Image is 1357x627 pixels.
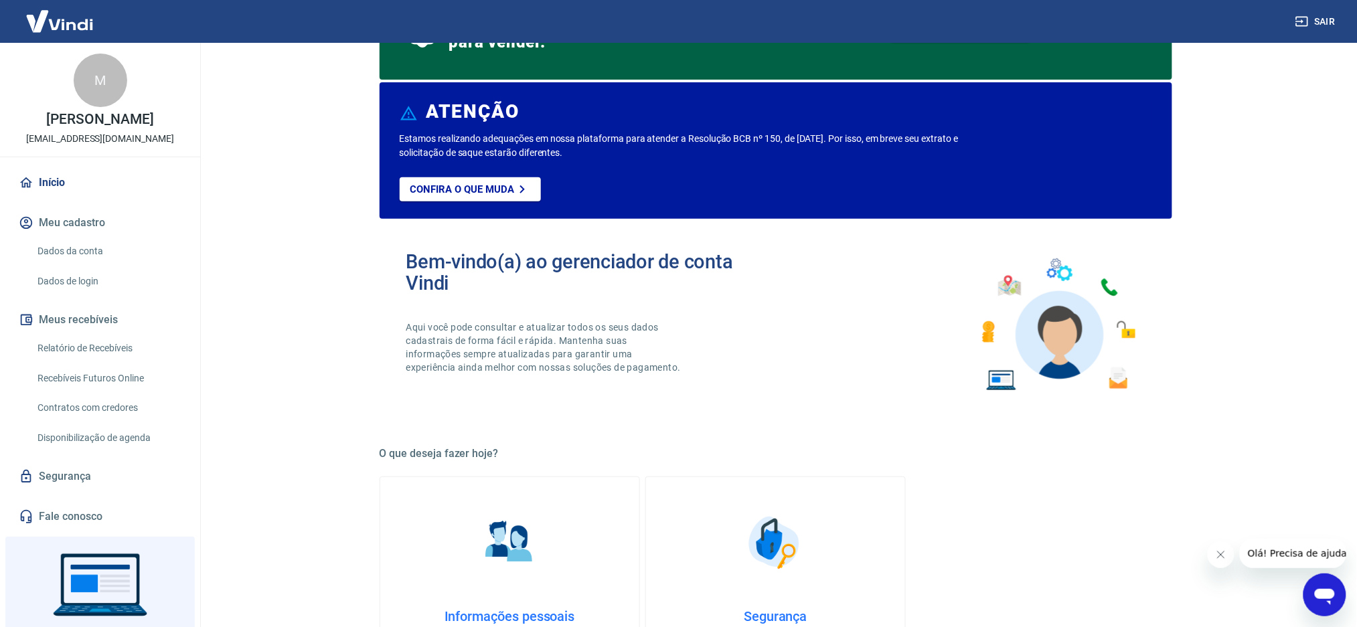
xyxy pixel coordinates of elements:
button: Meus recebíveis [16,305,184,335]
a: Dados da conta [32,238,184,265]
img: Segurança [742,509,809,576]
p: Confira o que muda [410,183,514,195]
div: M [74,54,127,107]
a: Recebíveis Futuros Online [32,365,184,392]
p: Aqui você pode consultar e atualizar todos os seus dados cadastrais de forma fácil e rápida. Mant... [406,321,684,374]
a: Disponibilização de agenda [32,424,184,452]
a: Confira o que muda [400,177,541,201]
p: Estamos realizando adequações em nossa plataforma para atender a Resolução BCB nº 150, de [DATE].... [400,132,1002,160]
h5: O que deseja fazer hoje? [380,447,1172,460]
a: Segurança [16,462,184,491]
a: Contratos com credores [32,394,184,422]
img: Informações pessoais [476,509,543,576]
p: [PERSON_NAME] [46,112,153,126]
h2: Bem-vindo(a) ao gerenciador de conta Vindi [406,251,776,294]
h4: Segurança [667,608,884,624]
h6: ATENÇÃO [426,105,519,118]
button: Meu cadastro [16,208,184,238]
a: Relatório de Recebíveis [32,335,184,362]
h4: Informações pessoais [402,608,618,624]
a: Fale conosco [16,502,184,531]
button: Sair [1293,9,1341,34]
iframe: Mensagem da empresa [1240,539,1346,568]
span: Olá! Precisa de ajuda? [8,9,112,20]
iframe: Botão para abrir a janela de mensagens [1303,573,1346,616]
a: Início [16,168,184,197]
img: Imagem de um avatar masculino com diversos icones exemplificando as funcionalidades do gerenciado... [970,251,1145,399]
p: [EMAIL_ADDRESS][DOMAIN_NAME] [26,132,174,146]
iframe: Fechar mensagem [1208,541,1234,568]
img: Vindi [16,1,103,41]
a: Dados de login [32,268,184,295]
